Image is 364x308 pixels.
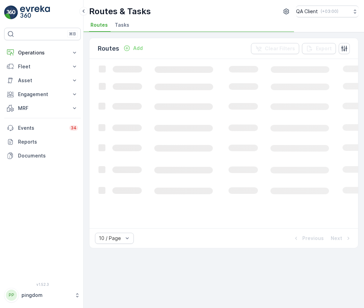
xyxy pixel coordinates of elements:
p: ⌘B [69,31,76,37]
p: QA Client [296,8,318,15]
a: Documents [4,149,81,163]
span: Tasks [115,22,129,28]
span: Routes [90,22,108,28]
button: Fleet [4,60,81,74]
p: Next [331,235,342,242]
p: Documents [18,152,78,159]
p: MRF [18,105,67,112]
p: Asset [18,77,67,84]
p: Export [316,45,332,52]
p: ( +03:00 ) [321,9,338,14]
img: logo_light-DOdMpM7g.png [20,6,50,19]
p: Clear Filters [265,45,295,52]
p: Add [133,45,143,52]
p: Routes [98,44,119,53]
img: logo [4,6,18,19]
p: 34 [71,125,77,131]
p: Fleet [18,63,67,70]
div: PP [6,290,17,301]
button: Next [330,234,353,242]
button: Add [121,44,146,52]
button: Engagement [4,87,81,101]
button: QA Client(+03:00) [296,6,358,17]
button: PPpingdom [4,288,81,302]
button: MRF [4,101,81,115]
p: Routes & Tasks [89,6,151,17]
button: Export [302,43,336,54]
p: Reports [18,138,78,145]
p: Engagement [18,91,67,98]
span: v 1.52.3 [4,282,81,286]
p: Operations [18,49,67,56]
p: Previous [302,235,324,242]
a: Reports [4,135,81,149]
p: Events [18,125,65,131]
button: Operations [4,46,81,60]
button: Asset [4,74,81,87]
button: Previous [292,234,324,242]
a: Events34 [4,121,81,135]
button: Clear Filters [251,43,299,54]
p: pingdom [21,292,71,299]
